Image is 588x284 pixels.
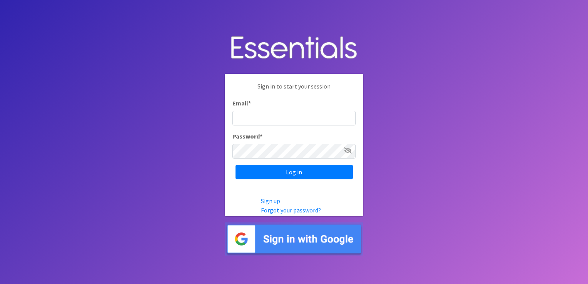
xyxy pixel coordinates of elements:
a: Forgot your password? [261,206,321,214]
label: Email [232,99,251,108]
abbr: required [248,99,251,107]
abbr: required [260,132,262,140]
label: Password [232,132,262,141]
a: Sign up [261,197,280,205]
p: Sign in to start your session [232,82,356,99]
input: Log in [236,165,353,179]
img: Human Essentials [225,28,363,68]
img: Sign in with Google [225,222,363,256]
